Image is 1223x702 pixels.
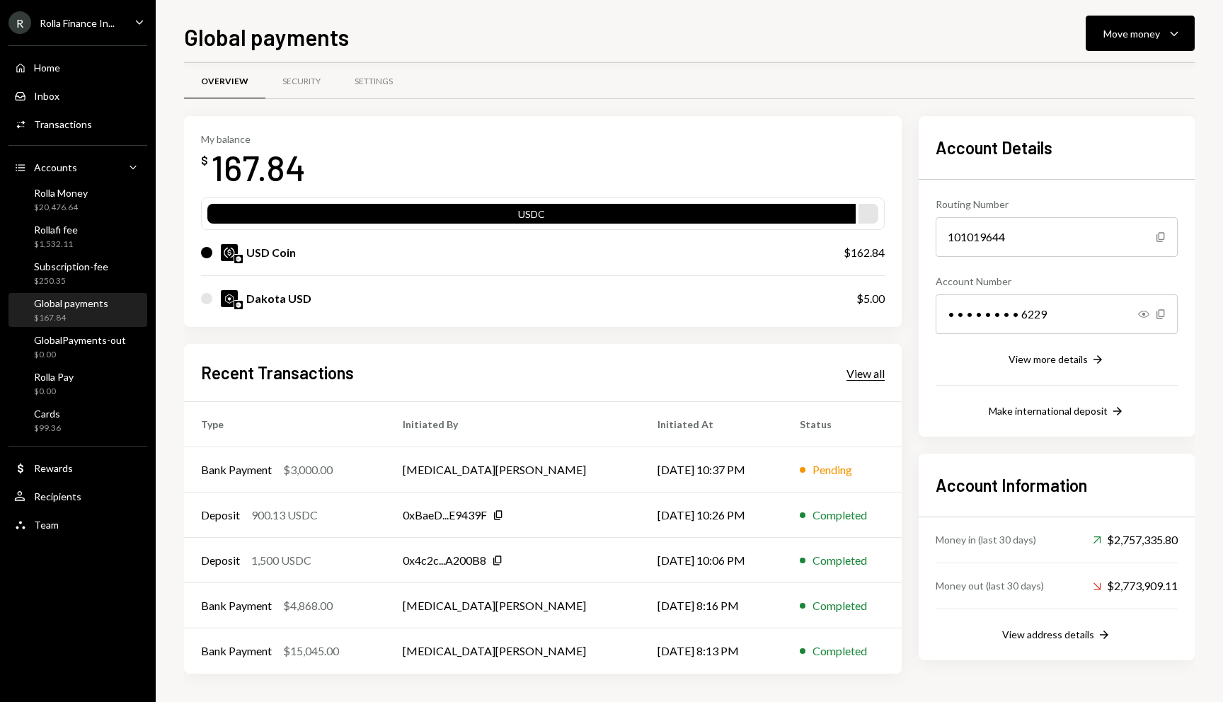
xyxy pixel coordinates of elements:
[207,207,856,226] div: USDC
[403,552,486,569] div: 0x4c2c...A200B8
[184,23,349,51] h1: Global payments
[1086,16,1195,51] button: Move money
[201,133,306,145] div: My balance
[641,628,783,674] td: [DATE] 8:13 PM
[641,402,783,447] th: Initiated At
[201,507,240,524] div: Deposit
[8,483,147,509] a: Recipients
[34,386,74,398] div: $0.00
[936,136,1178,159] h2: Account Details
[936,294,1178,334] div: • • • • • • • • 6229
[1093,577,1178,594] div: $2,773,909.11
[251,507,318,524] div: 900.13 USDC
[989,405,1108,417] div: Make international deposit
[282,76,321,88] div: Security
[338,64,410,100] a: Settings
[34,260,108,272] div: Subscription-fee
[1009,352,1105,368] button: View more details
[184,64,265,100] a: Overview
[8,293,147,327] a: Global payments$167.84
[201,597,272,614] div: Bank Payment
[283,643,339,660] div: $15,045.00
[34,408,61,420] div: Cards
[936,473,1178,497] h2: Account Information
[813,507,867,524] div: Completed
[936,197,1178,212] div: Routing Number
[856,290,885,307] div: $5.00
[34,187,88,199] div: Rolla Money
[34,297,108,309] div: Global payments
[34,490,81,502] div: Recipients
[641,447,783,493] td: [DATE] 10:37 PM
[283,597,333,614] div: $4,868.00
[221,244,238,261] img: USDC
[283,461,333,478] div: $3,000.00
[34,161,77,173] div: Accounts
[641,493,783,538] td: [DATE] 10:26 PM
[8,367,147,401] a: Rolla Pay$0.00
[34,238,78,251] div: $1,532.11
[1002,628,1094,640] div: View address details
[936,578,1044,593] div: Money out (last 30 days)
[34,275,108,287] div: $250.35
[246,244,296,261] div: USD Coin
[844,244,885,261] div: $162.84
[8,512,147,537] a: Team
[8,111,147,137] a: Transactions
[846,367,885,381] div: View all
[1103,26,1160,41] div: Move money
[221,290,238,307] img: DKUSD
[184,402,386,447] th: Type
[8,154,147,180] a: Accounts
[641,583,783,628] td: [DATE] 8:16 PM
[8,54,147,80] a: Home
[201,76,248,88] div: Overview
[8,455,147,481] a: Rewards
[201,643,272,660] div: Bank Payment
[34,202,88,214] div: $20,476.64
[40,17,115,29] div: Rolla Finance In...
[1093,531,1178,548] div: $2,757,335.80
[34,118,92,130] div: Transactions
[989,404,1125,420] button: Make international deposit
[403,507,487,524] div: 0xBaeD...E9439F
[201,154,208,168] div: $
[936,532,1036,547] div: Money in (last 30 days)
[34,90,59,102] div: Inbox
[8,11,31,34] div: R
[846,365,885,381] a: View all
[234,301,243,309] img: base-mainnet
[251,552,311,569] div: 1,500 USDC
[34,519,59,531] div: Team
[201,361,354,384] h2: Recent Transactions
[813,552,867,569] div: Completed
[813,643,867,660] div: Completed
[355,76,393,88] div: Settings
[34,334,126,346] div: GlobalPayments-out
[201,552,240,569] div: Deposit
[813,461,852,478] div: Pending
[265,64,338,100] a: Security
[8,256,147,290] a: Subscription-fee$250.35
[34,62,60,74] div: Home
[813,597,867,614] div: Completed
[246,290,311,307] div: Dakota USD
[34,422,61,435] div: $99.36
[1002,628,1111,643] button: View address details
[386,447,641,493] td: [MEDICAL_DATA][PERSON_NAME]
[8,403,147,437] a: Cards$99.36
[34,349,126,361] div: $0.00
[386,583,641,628] td: [MEDICAL_DATA][PERSON_NAME]
[201,461,272,478] div: Bank Payment
[8,330,147,364] a: GlobalPayments-out$0.00
[34,312,108,324] div: $167.84
[8,219,147,253] a: Rollafi fee$1,532.11
[8,183,147,217] a: Rolla Money$20,476.64
[386,628,641,674] td: [MEDICAL_DATA][PERSON_NAME]
[234,255,243,263] img: base-mainnet
[936,217,1178,257] div: 101019644
[211,145,306,190] div: 167.84
[8,83,147,108] a: Inbox
[34,224,78,236] div: Rollafi fee
[783,402,902,447] th: Status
